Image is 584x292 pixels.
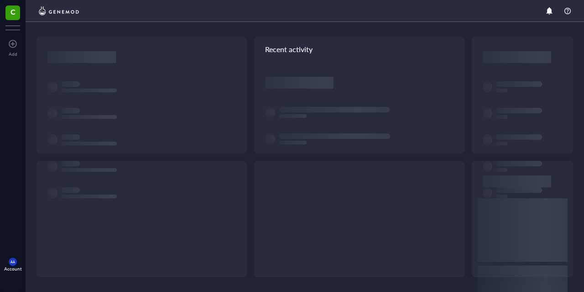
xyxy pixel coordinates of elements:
div: Account [4,266,22,271]
img: genemod-logo [36,5,81,16]
div: Add [9,51,17,57]
div: Recent activity [254,37,464,62]
span: C [10,6,16,17]
span: AA [10,260,15,264]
